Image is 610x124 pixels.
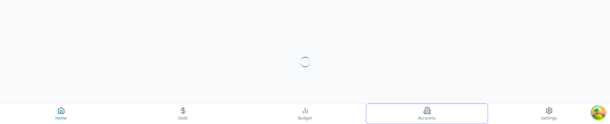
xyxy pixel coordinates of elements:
span: Accounts [418,116,436,121]
button: Open Tanstack query devtools [592,106,605,119]
button: Settings [488,104,610,124]
span: Debt [178,116,188,121]
button: Accounts [366,104,488,124]
button: Budget [244,104,366,124]
span: Settings [541,116,557,121]
button: Debt [122,104,244,124]
span: Home [55,116,67,121]
span: Budget [298,116,312,121]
